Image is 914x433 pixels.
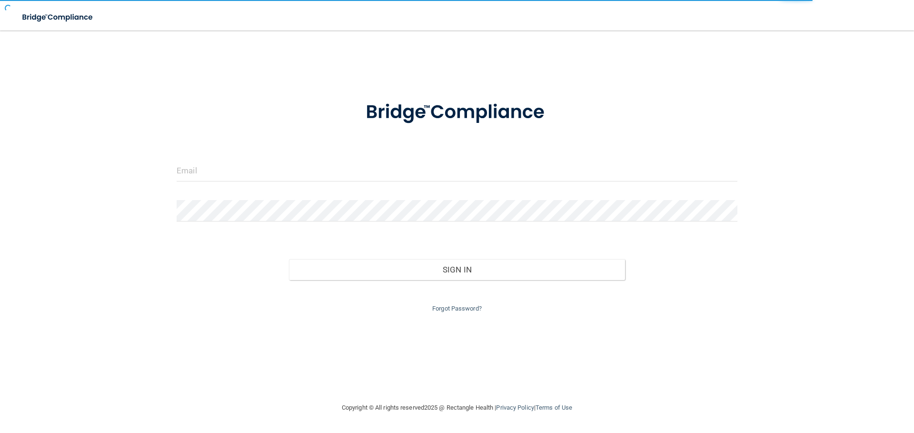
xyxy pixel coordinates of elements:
[346,88,568,137] img: bridge_compliance_login_screen.278c3ca4.svg
[177,160,737,181] input: Email
[283,393,631,423] div: Copyright © All rights reserved 2025 @ Rectangle Health | |
[289,259,626,280] button: Sign In
[496,404,534,411] a: Privacy Policy
[14,8,102,27] img: bridge_compliance_login_screen.278c3ca4.svg
[536,404,572,411] a: Terms of Use
[432,305,482,312] a: Forgot Password?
